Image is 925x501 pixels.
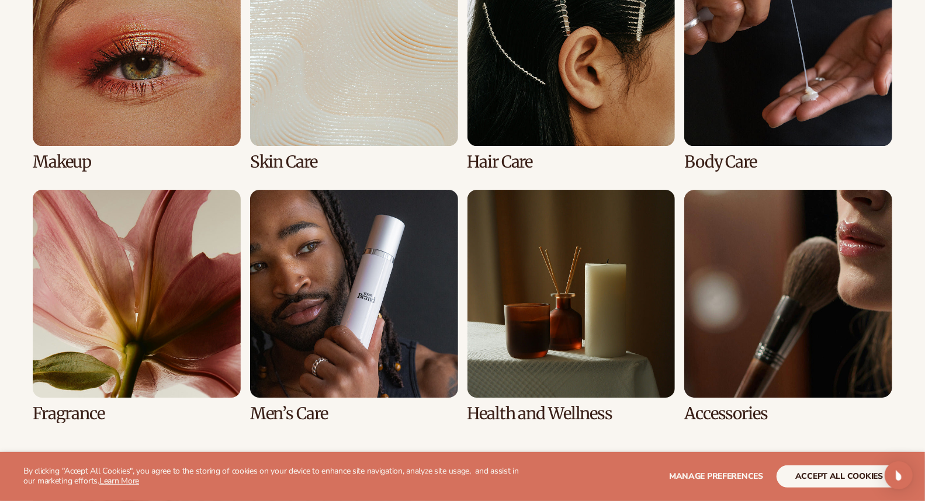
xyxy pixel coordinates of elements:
[467,153,675,171] h3: Hair Care
[669,471,763,482] span: Manage preferences
[33,190,241,423] div: 5 / 8
[23,467,519,486] p: By clicking "Accept All Cookies", you agree to the storing of cookies on your device to enhance s...
[669,465,763,488] button: Manage preferences
[99,475,139,486] a: Learn More
[33,153,241,171] h3: Makeup
[467,190,675,423] div: 7 / 8
[250,190,458,423] div: 6 / 8
[250,153,458,171] h3: Skin Care
[777,465,902,488] button: accept all cookies
[684,190,892,423] div: 8 / 8
[684,153,892,171] h3: Body Care
[885,461,913,489] div: Open Intercom Messenger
